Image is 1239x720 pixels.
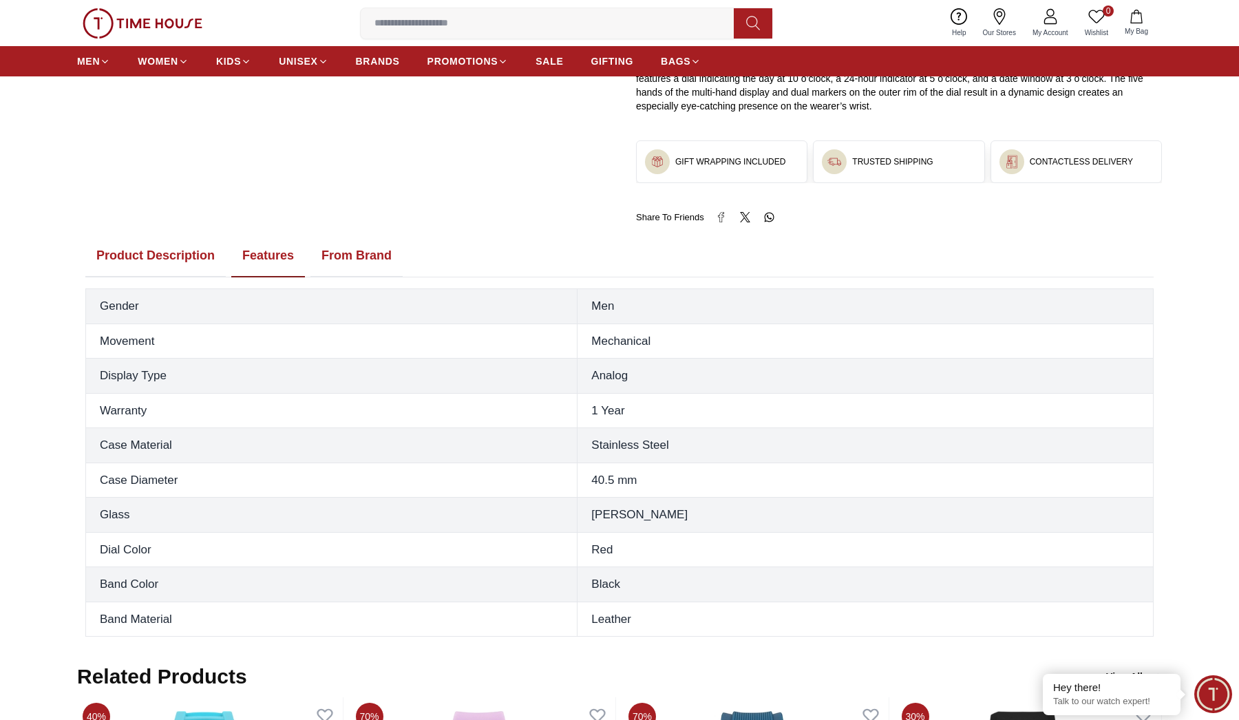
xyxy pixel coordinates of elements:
a: View All [1103,667,1165,686]
td: 1 Year [578,393,1154,428]
th: Band Material [86,602,578,637]
td: Men [578,289,1154,324]
span: SALE [536,54,563,68]
h3: CONTACTLESS DELIVERY [1030,156,1133,167]
a: 0Wishlist [1077,6,1116,41]
button: From Brand [310,235,403,277]
button: Features [231,235,305,277]
span: BAGS [661,54,690,68]
a: Help [944,6,975,41]
a: PROMOTIONS [427,49,509,74]
td: Black [578,567,1154,602]
span: KIDS [216,54,241,68]
td: Mechanical [578,324,1154,359]
th: Case Diameter [86,463,578,498]
span: Help [946,28,972,38]
button: Product Description [85,235,226,277]
th: Display Type [86,359,578,394]
h2: Related Products [77,664,247,689]
span: UNISEX [279,54,317,68]
span: My Account [1027,28,1074,38]
div: Chat Widget [1194,675,1232,713]
button: My Bag [1116,7,1156,39]
th: Warranty [86,393,578,428]
p: Talk to our watch expert! [1053,696,1170,708]
span: 0 [1103,6,1114,17]
a: KIDS [216,49,251,74]
a: GIFTING [591,49,633,74]
td: Red [578,532,1154,567]
a: MEN [77,49,110,74]
a: WOMEN [138,49,189,74]
th: Glass [86,498,578,533]
td: Analog [578,359,1154,394]
a: BRANDS [356,49,400,74]
span: PROMOTIONS [427,54,498,68]
span: MEN [77,54,100,68]
td: [PERSON_NAME] [578,498,1154,533]
span: Our Stores [977,28,1021,38]
th: Dial Color [86,532,578,567]
span: Wishlist [1079,28,1114,38]
a: UNISEX [279,49,328,74]
img: ... [83,8,202,39]
th: Movement [86,324,578,359]
h3: GIFT WRAPPING INCLUDED [675,156,785,167]
div: Hey there! [1053,681,1170,695]
a: BAGS [661,49,701,74]
img: ... [650,155,664,169]
span: Share To Friends [636,211,704,224]
img: ... [827,155,841,169]
td: 40.5 mm [578,463,1154,498]
span: WOMEN [138,54,178,68]
a: SALE [536,49,563,74]
td: Leather [578,602,1154,637]
td: Stainless Steel [578,428,1154,463]
th: Band Color [86,567,578,602]
span: BRANDS [356,54,400,68]
th: Case Material [86,428,578,463]
img: ... [1005,155,1019,169]
th: Gender [86,289,578,324]
a: Our Stores [975,6,1024,41]
h3: TRUSTED SHIPPING [852,156,933,167]
div: View All [1106,670,1162,684]
span: GIFTING [591,54,633,68]
span: My Bag [1119,26,1154,36]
